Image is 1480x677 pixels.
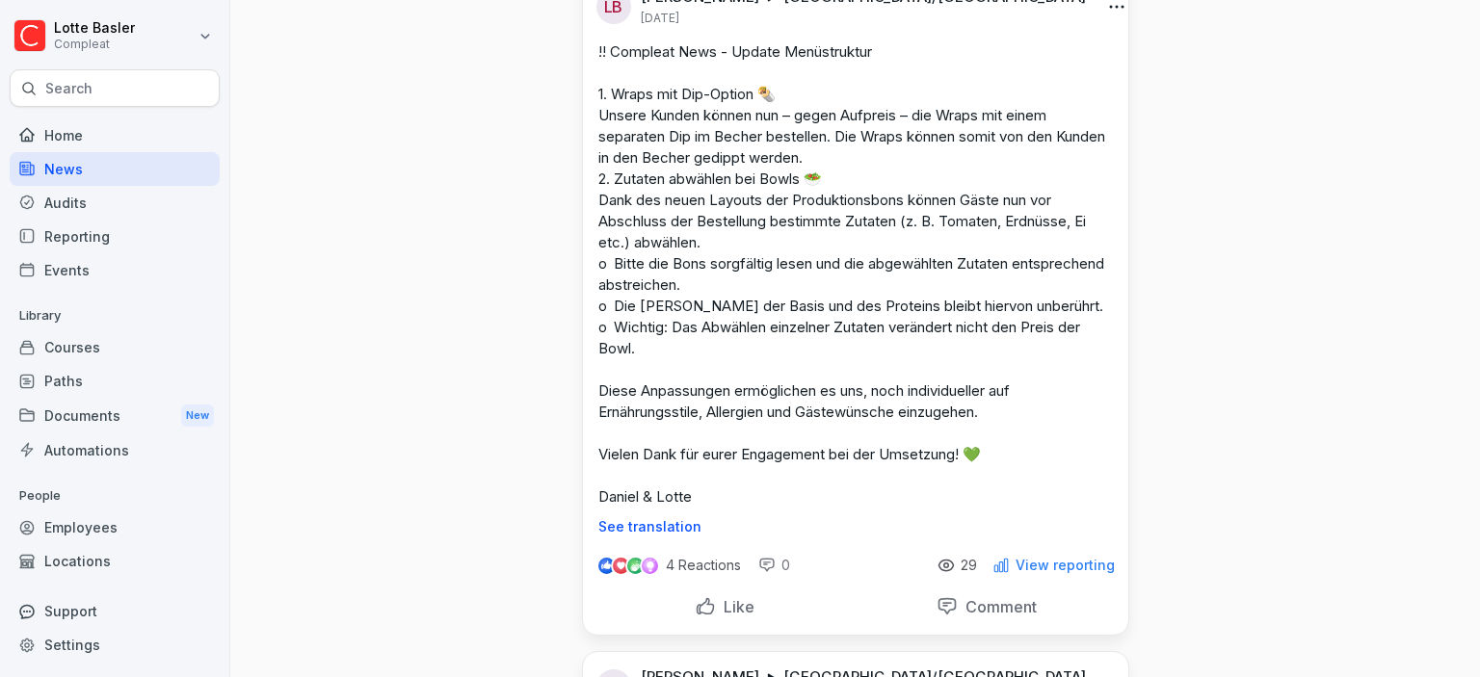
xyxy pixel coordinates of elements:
p: Comment [958,597,1037,616]
p: Compleat [54,38,135,51]
a: Locations [10,544,220,578]
p: !! Compleat News - Update Menüstruktur 1. Wraps mit Dip-Option 🌯 Unsere Kunden können nun – gegen... [598,41,1113,508]
p: Lotte Basler [54,20,135,37]
img: inspiring [642,557,658,574]
p: See translation [598,519,1113,534]
p: [DATE] [641,11,679,26]
p: Library [10,300,220,331]
div: Documents [10,398,220,433]
a: Events [10,253,220,287]
p: 4 Reactions [666,558,741,573]
a: Home [10,118,220,152]
a: Employees [10,510,220,544]
a: Courses [10,330,220,364]
a: Paths [10,364,220,398]
p: Search [45,79,92,98]
a: Automations [10,433,220,467]
img: like [598,558,614,573]
p: 29 [961,558,977,573]
a: DocumentsNew [10,398,220,433]
a: News [10,152,220,186]
div: Support [10,594,220,628]
a: Reporting [10,220,220,253]
div: New [181,404,214,427]
p: View reporting [1016,558,1115,573]
img: love [614,559,628,573]
img: celebrate [627,558,644,574]
p: People [10,481,220,511]
a: Settings [10,628,220,662]
p: Like [716,597,754,616]
div: 0 [758,556,790,575]
a: Audits [10,186,220,220]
